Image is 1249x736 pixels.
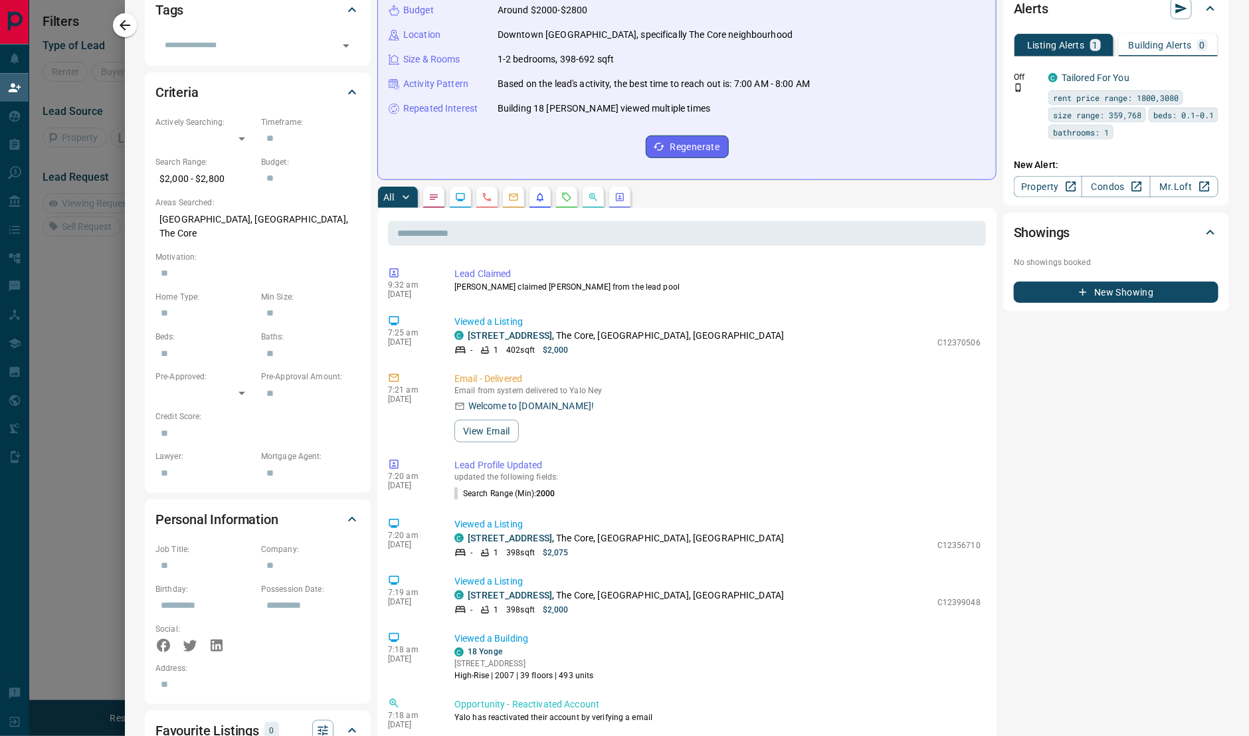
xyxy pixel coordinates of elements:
[454,458,981,472] p: Lead Profile Updated
[337,37,355,55] button: Open
[506,547,535,559] p: 398 sqft
[155,543,254,555] p: Job Title:
[494,604,498,616] p: 1
[383,193,394,202] p: All
[454,670,594,682] p: High-Rise | 2007 | 39 floors | 493 units
[261,450,360,462] p: Mortgage Agent:
[1014,158,1218,172] p: New Alert:
[403,52,460,66] p: Size & Rooms
[454,591,464,600] div: condos.ca
[468,589,784,602] p: , The Core, [GEOGRAPHIC_DATA], [GEOGRAPHIC_DATA]
[482,192,492,203] svg: Calls
[155,623,254,635] p: Social:
[155,76,360,108] div: Criteria
[388,597,434,606] p: [DATE]
[1014,83,1023,92] svg: Push Notification Only
[615,192,625,203] svg: Agent Actions
[388,711,434,720] p: 7:18 am
[454,420,519,442] button: View Email
[543,604,569,616] p: $2,000
[508,192,519,203] svg: Emails
[536,489,555,498] span: 2000
[506,604,535,616] p: 398 sqft
[454,488,555,500] p: Search Range (Min) :
[454,331,464,340] div: condos.ca
[454,386,981,395] p: Email from system delivered to Yalo Ney
[1153,108,1214,122] span: beds: 0.1-0.1
[155,156,254,168] p: Search Range:
[261,543,360,555] p: Company:
[155,411,360,422] p: Credit Score:
[388,385,434,395] p: 7:21 am
[155,331,254,343] p: Beds:
[388,481,434,490] p: [DATE]
[388,540,434,549] p: [DATE]
[403,77,468,91] p: Activity Pattern
[261,116,360,128] p: Timeframe:
[388,290,434,299] p: [DATE]
[468,647,502,656] a: 18 Yonge
[155,662,360,674] p: Address:
[388,395,434,404] p: [DATE]
[454,267,981,281] p: Lead Claimed
[403,102,478,116] p: Repeated Interest
[454,517,981,531] p: Viewed a Listing
[561,192,572,203] svg: Requests
[388,472,434,481] p: 7:20 am
[1053,126,1109,139] span: bathrooms: 1
[470,547,472,559] p: -
[543,344,569,356] p: $2,000
[1027,41,1085,50] p: Listing Alerts
[388,280,434,290] p: 9:32 am
[1014,256,1218,268] p: No showings booked
[1014,71,1040,83] p: Off
[1014,222,1070,243] h2: Showings
[1014,217,1218,248] div: Showings
[155,583,254,595] p: Birthday:
[937,337,981,349] p: C12370506
[1129,41,1192,50] p: Building Alerts
[454,632,981,646] p: Viewed a Building
[588,192,599,203] svg: Opportunities
[454,533,464,543] div: condos.ca
[429,192,439,203] svg: Notes
[454,658,594,670] p: [STREET_ADDRESS]
[468,399,594,413] p: Welcome to [DOMAIN_NAME]!
[388,720,434,729] p: [DATE]
[155,209,360,244] p: [GEOGRAPHIC_DATA], [GEOGRAPHIC_DATA], The Core
[498,77,810,91] p: Based on the lead's activity, the best time to reach out is: 7:00 AM - 8:00 AM
[454,697,981,711] p: Opportunity - Reactivated Account
[388,588,434,597] p: 7:19 am
[1053,108,1141,122] span: size range: 359,768
[494,547,498,559] p: 1
[1082,176,1150,197] a: Condos
[1062,72,1129,83] a: Tailored For You
[155,251,360,263] p: Motivation:
[1048,73,1058,82] div: condos.ca
[937,597,981,608] p: C12399048
[261,291,360,303] p: Min Size:
[455,192,466,203] svg: Lead Browsing Activity
[1014,282,1218,303] button: New Showing
[454,575,981,589] p: Viewed a Listing
[543,547,569,559] p: $2,075
[1053,91,1179,104] span: rent price range: 1800,3080
[1200,41,1205,50] p: 0
[468,329,784,343] p: , The Core, [GEOGRAPHIC_DATA], [GEOGRAPHIC_DATA]
[494,344,498,356] p: 1
[498,3,587,17] p: Around $2000-$2800
[498,28,793,42] p: Downtown [GEOGRAPHIC_DATA], specifically The Core neighbourhood
[937,539,981,551] p: C12356710
[1150,176,1218,197] a: Mr.Loft
[388,645,434,654] p: 7:18 am
[454,281,981,293] p: [PERSON_NAME] claimed [PERSON_NAME] from the lead pool
[388,328,434,337] p: 7:25 am
[155,509,278,530] h2: Personal Information
[261,583,360,595] p: Possession Date:
[1093,41,1098,50] p: 1
[498,102,710,116] p: Building 18 [PERSON_NAME] viewed multiple times
[155,504,360,535] div: Personal Information
[454,372,981,386] p: Email - Delivered
[261,156,360,168] p: Budget:
[388,337,434,347] p: [DATE]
